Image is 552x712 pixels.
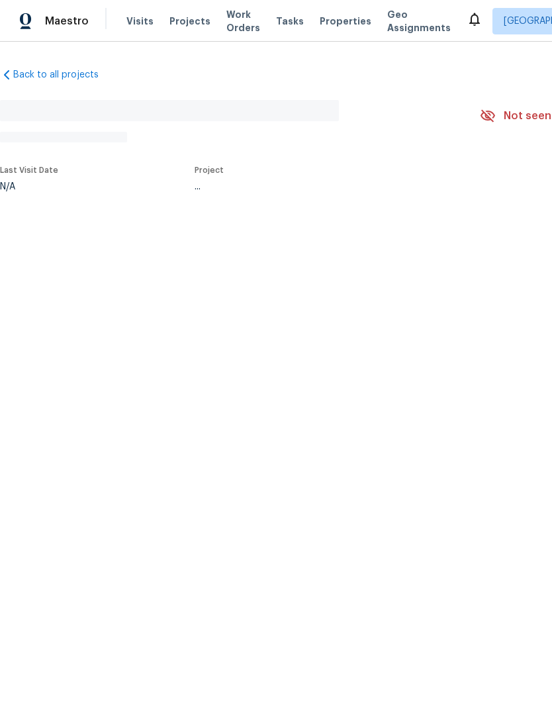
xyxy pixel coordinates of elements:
[320,15,371,28] span: Properties
[276,17,304,26] span: Tasks
[387,8,451,34] span: Geo Assignments
[195,166,224,174] span: Project
[226,8,260,34] span: Work Orders
[126,15,154,28] span: Visits
[45,15,89,28] span: Maestro
[195,182,449,191] div: ...
[169,15,210,28] span: Projects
